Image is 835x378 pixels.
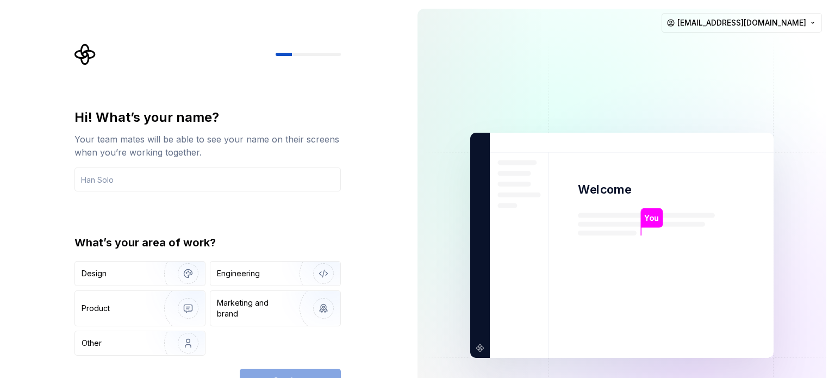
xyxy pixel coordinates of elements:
[644,212,659,224] p: You
[74,109,341,126] div: Hi! What’s your name?
[82,268,107,279] div: Design
[74,133,341,159] div: Your team mates will be able to see your name on their screens when you’re working together.
[217,298,290,319] div: Marketing and brand
[74,44,96,65] svg: Supernova Logo
[82,338,102,349] div: Other
[82,303,110,314] div: Product
[74,168,341,191] input: Han Solo
[677,17,806,28] span: [EMAIL_ADDRESS][DOMAIN_NAME]
[578,182,631,197] p: Welcome
[662,13,822,33] button: [EMAIL_ADDRESS][DOMAIN_NAME]
[74,235,341,250] div: What’s your area of work?
[217,268,260,279] div: Engineering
